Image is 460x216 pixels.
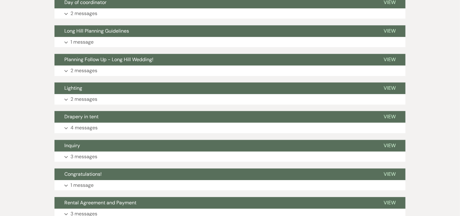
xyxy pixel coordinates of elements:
button: Long Hill Planning Guidelines [54,25,374,37]
span: View [384,56,396,63]
p: 3 messages [71,153,97,161]
button: Drapery in tent [54,111,374,123]
button: 2 messages [54,94,406,104]
button: 2 messages [54,8,406,19]
span: Rental Agreement and Payment [64,199,136,206]
span: View [384,171,396,177]
button: 2 messages [54,65,406,76]
span: View [384,199,396,206]
button: Congratulations! [54,168,374,180]
p: 1 message [71,181,94,189]
button: Lighting [54,82,374,94]
span: View [384,113,396,120]
span: Inquiry [64,142,80,149]
button: 1 message [54,180,406,190]
button: 3 messages [54,151,406,162]
button: View [374,25,406,37]
p: 2 messages [71,95,97,103]
span: Long Hill Planning Guidelines [64,28,129,34]
button: 1 message [54,37,406,47]
span: Drapery in tent [64,113,99,120]
button: View [374,140,406,151]
button: 4 messages [54,123,406,133]
p: 4 messages [71,124,98,132]
button: Inquiry [54,140,374,151]
button: Rental Agreement and Payment [54,197,374,209]
button: View [374,197,406,209]
button: View [374,168,406,180]
button: View [374,54,406,65]
p: 1 message [71,38,94,46]
span: View [384,142,396,149]
span: View [384,85,396,91]
span: Congratulations! [64,171,102,177]
p: 2 messages [71,10,97,18]
button: Planning Follow Up - Long Hill Wedding! [54,54,374,65]
span: Planning Follow Up - Long Hill Wedding! [64,56,153,63]
span: Lighting [64,85,82,91]
span: View [384,28,396,34]
button: View [374,82,406,94]
button: View [374,111,406,123]
p: 2 messages [71,67,97,75]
